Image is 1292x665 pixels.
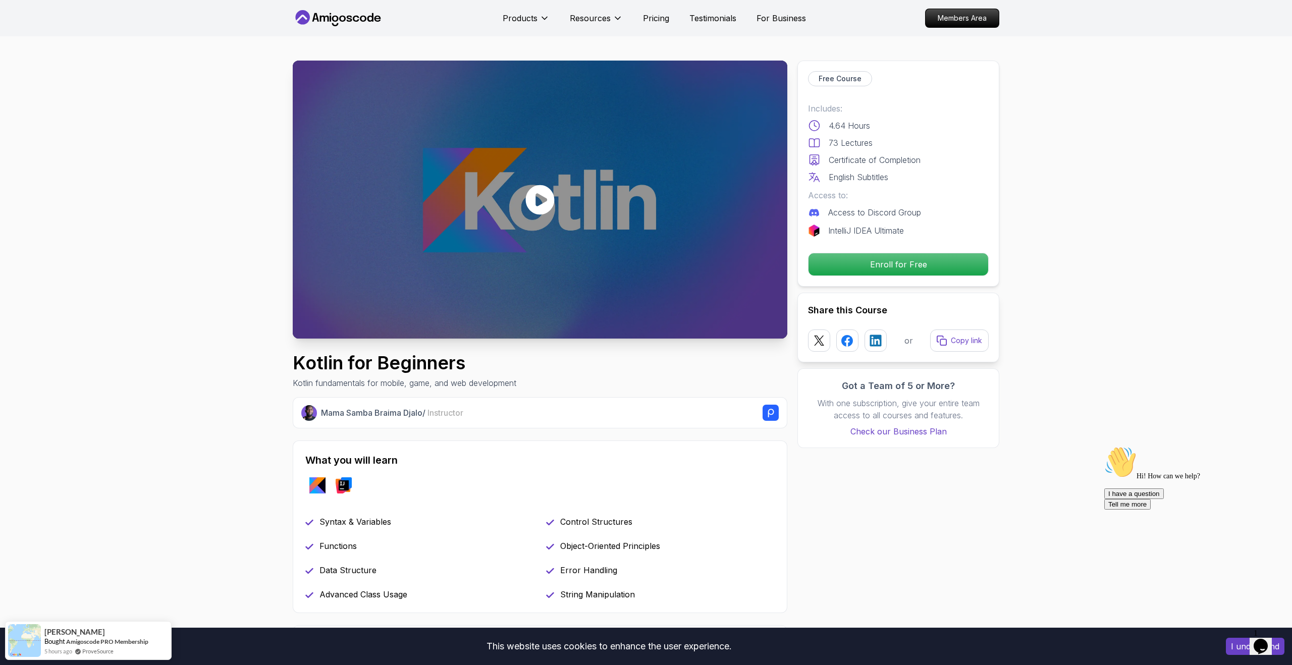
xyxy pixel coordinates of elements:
[293,353,516,373] h1: Kotlin for Beginners
[319,588,407,600] p: Advanced Class Usage
[4,30,100,38] span: Hi! How can we help?
[757,12,806,24] a: For Business
[427,408,463,418] span: Instructor
[4,4,186,68] div: 👋Hi! How can we help?I have a questionTell me more
[829,154,921,166] p: Certificate of Completion
[808,425,989,437] a: Check our Business Plan
[44,637,65,645] span: Bought
[293,377,516,389] p: Kotlin fundamentals for mobile, game, and web development
[951,336,982,346] p: Copy link
[1226,638,1284,655] button: Accept cookies
[309,477,326,493] img: kotlin logo
[904,335,913,347] p: or
[336,477,352,493] img: intellij logo
[808,397,989,421] p: With one subscription, give your entire team access to all courses and features.
[829,171,888,183] p: English Subtitles
[4,46,64,57] button: I have a question
[809,253,988,275] p: Enroll for Free
[4,57,50,68] button: Tell me more
[319,564,376,576] p: Data Structure
[808,379,989,393] h3: Got a Team of 5 or More?
[503,12,550,32] button: Products
[560,516,632,528] p: Control Structures
[305,453,775,467] h2: What you will learn
[4,4,36,36] img: :wave:
[808,102,989,115] p: Includes:
[66,638,148,645] a: Amigoscode PRO Membership
[828,206,921,218] p: Access to Discord Group
[8,624,41,657] img: provesource social proof notification image
[689,12,736,24] a: Testimonials
[808,189,989,201] p: Access to:
[82,648,114,654] a: ProveSource
[926,9,999,27] p: Members Area
[808,253,989,276] button: Enroll for Free
[925,9,999,28] a: Members Area
[44,628,105,636] span: [PERSON_NAME]
[560,564,617,576] p: Error Handling
[570,12,623,32] button: Resources
[503,12,537,24] p: Products
[1100,442,1282,620] iframe: chat widget
[319,516,391,528] p: Syntax & Variables
[808,303,989,317] h2: Share this Course
[301,405,317,421] img: Nelson Djalo
[829,120,870,132] p: 4.64 Hours
[319,540,357,552] p: Functions
[44,647,72,655] span: 5 hours ago
[570,12,611,24] p: Resources
[643,12,669,24] a: Pricing
[321,407,463,419] p: Mama Samba Braima Djalo /
[829,137,873,149] p: 73 Lectures
[828,225,904,237] p: IntelliJ IDEA Ultimate
[560,588,635,600] p: String Manipulation
[819,74,862,84] p: Free Course
[930,329,989,352] button: Copy link
[1250,625,1282,655] iframe: chat widget
[560,540,660,552] p: Object-Oriented Principles
[808,225,820,237] img: jetbrains logo
[8,635,1211,657] div: This website uses cookies to enhance the user experience.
